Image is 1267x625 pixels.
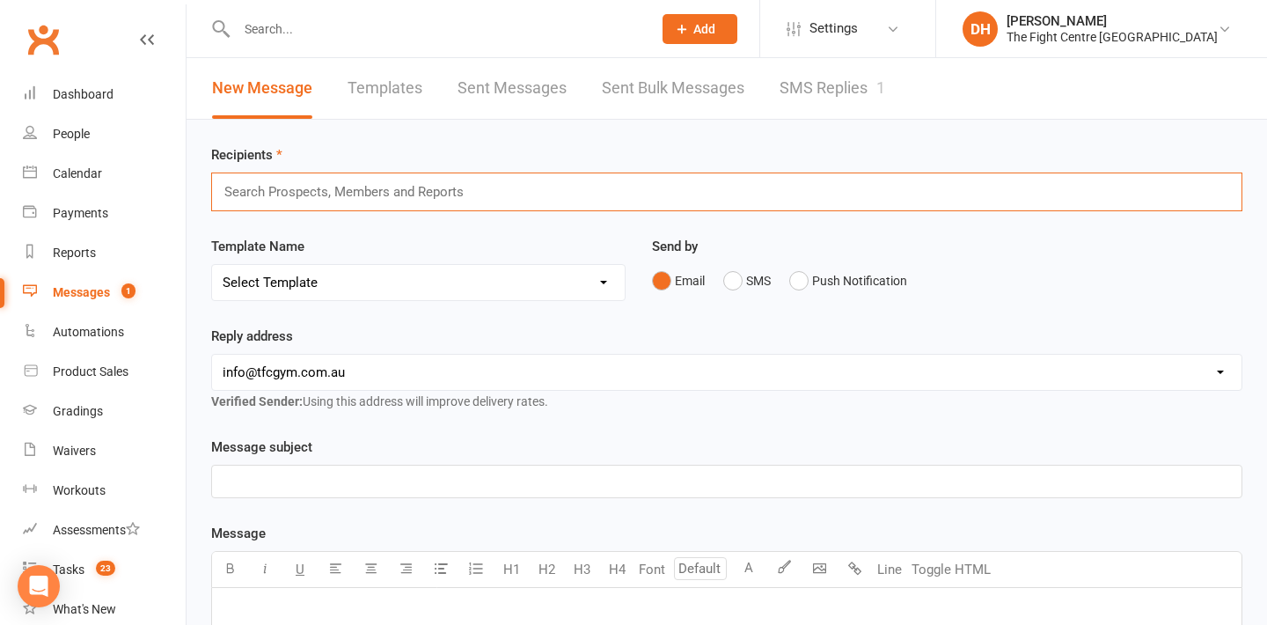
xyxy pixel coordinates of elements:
span: 1 [121,283,135,298]
button: A [731,552,766,587]
a: Messages 1 [23,273,186,312]
input: Default [674,557,727,580]
div: Assessments [53,523,140,537]
a: Gradings [23,392,186,431]
a: New Message [212,58,312,119]
span: Using this address will improve delivery rates. [211,394,548,408]
label: Send by [652,236,698,257]
a: Waivers [23,431,186,471]
div: 1 [876,78,885,97]
a: Tasks 23 [23,550,186,590]
button: H4 [599,552,634,587]
label: Message subject [211,437,312,458]
a: SMS Replies1 [780,58,885,119]
button: Push Notification [789,264,907,298]
div: DH [963,11,998,47]
a: Payments [23,194,186,233]
div: Tasks [53,562,84,577]
div: Gradings [53,404,103,418]
button: Email [652,264,705,298]
div: People [53,127,90,141]
div: Product Sales [53,364,128,379]
div: [PERSON_NAME] [1007,13,1218,29]
span: U [296,562,304,577]
button: SMS [723,264,771,298]
div: Reports [53,246,96,260]
div: Workouts [53,483,106,497]
a: Templates [348,58,422,119]
a: Workouts [23,471,186,511]
div: The Fight Centre [GEOGRAPHIC_DATA] [1007,29,1218,45]
button: H3 [564,552,599,587]
a: Sent Messages [458,58,567,119]
span: Settings [809,9,858,48]
button: Font [634,552,670,587]
label: Recipients [211,144,282,165]
div: Messages [53,285,110,299]
button: U [282,552,318,587]
div: Automations [53,325,124,339]
div: Calendar [53,166,102,180]
input: Search Prospects, Members and Reports [223,180,480,203]
a: Product Sales [23,352,186,392]
input: Search... [231,17,640,41]
button: Toggle HTML [907,552,995,587]
span: Add [693,22,715,36]
div: Waivers [53,444,96,458]
div: Payments [53,206,108,220]
button: H2 [529,552,564,587]
label: Message [211,523,266,544]
div: Dashboard [53,87,114,101]
div: Open Intercom Messenger [18,565,60,607]
label: Reply address [211,326,293,347]
button: Line [872,552,907,587]
a: Sent Bulk Messages [602,58,744,119]
a: People [23,114,186,154]
div: What's New [53,602,116,616]
button: Add [663,14,737,44]
a: Automations [23,312,186,352]
a: Reports [23,233,186,273]
a: Calendar [23,154,186,194]
button: H1 [494,552,529,587]
a: Clubworx [21,18,65,62]
a: Assessments [23,511,186,550]
a: Dashboard [23,75,186,114]
strong: Verified Sender: [211,394,303,408]
label: Template Name [211,236,304,257]
span: 23 [96,561,115,576]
